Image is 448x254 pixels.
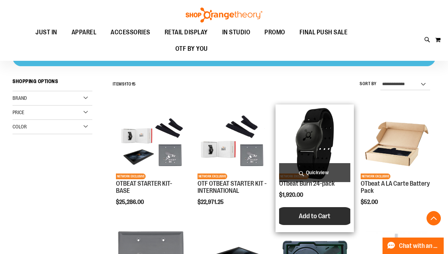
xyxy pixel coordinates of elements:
a: PROMO [257,24,292,41]
label: Sort By [360,81,377,87]
span: NETWORK EXCLUSIVE [361,174,390,179]
span: Brand [13,95,27,101]
span: 15 [132,82,136,87]
span: JUST IN [35,24,57,40]
a: Product image for OTbeat A LA Carte Battery PackNETWORK EXCLUSIVE [361,108,432,180]
span: RETAIL DISPLAY [165,24,208,40]
a: OTbeat Burn 24-packNETWORK EXCLUSIVE [279,108,350,180]
span: $22,971.25 [198,199,225,205]
span: Add to Cart [299,212,330,220]
span: NETWORK EXCLUSIVE [116,174,146,179]
a: RETAIL DISPLAY [157,24,215,41]
a: OTBEAT STARTER KIT- BASE [116,180,172,194]
span: OTF BY YOU [175,41,208,57]
span: Color [13,124,27,130]
a: OTbeat A LA Carte Battery Pack [361,180,430,194]
a: OTF OTBEAT STARTER KIT - INTERNATIONAL [198,180,267,194]
span: NETWORK EXCLUSIVE [198,174,227,179]
img: Product image for OTbeat A LA Carte Battery Pack [361,108,432,179]
div: product [112,104,191,224]
span: ACCESSORIES [111,24,150,40]
a: OTF OTBEAT STARTER KIT - INTERNATIONALNETWORK EXCLUSIVE [198,108,269,180]
a: Quickview [279,163,350,182]
a: FINAL PUSH SALE [292,24,355,41]
div: product [357,104,435,224]
a: OTBEAT STARTER KIT- BASENETWORK EXCLUSIVE [116,108,187,180]
strong: Shopping Options [13,75,92,91]
img: OTBEAT STARTER KIT- BASE [116,108,187,179]
span: 1 [125,82,126,87]
span: $25,286.00 [116,199,145,205]
span: FINAL PUSH SALE [300,24,348,40]
img: OTF OTBEAT STARTER KIT - INTERNATIONAL [198,108,269,179]
button: Chat with an Expert [383,238,444,254]
span: APPAREL [72,24,97,40]
span: $1,920.00 [279,192,304,198]
span: IN STUDIO [222,24,250,40]
a: OTF BY YOU [168,41,215,57]
div: product [194,104,272,224]
h2: Items to [113,79,136,90]
div: product [276,104,354,232]
img: Shop Orangetheory [185,8,263,23]
img: OTbeat Burn 24-pack [279,108,350,179]
span: Price [13,109,24,115]
button: Back To Top [427,211,441,225]
a: APPAREL [64,24,104,41]
a: ACCESSORIES [103,24,157,41]
span: PROMO [264,24,285,40]
a: IN STUDIO [215,24,258,40]
a: JUST IN [28,24,64,41]
span: Chat with an Expert [399,243,439,249]
span: $52.00 [361,199,379,205]
a: OTbeat Burn 24-pack [279,180,335,187]
button: Add to Cart [275,207,354,225]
